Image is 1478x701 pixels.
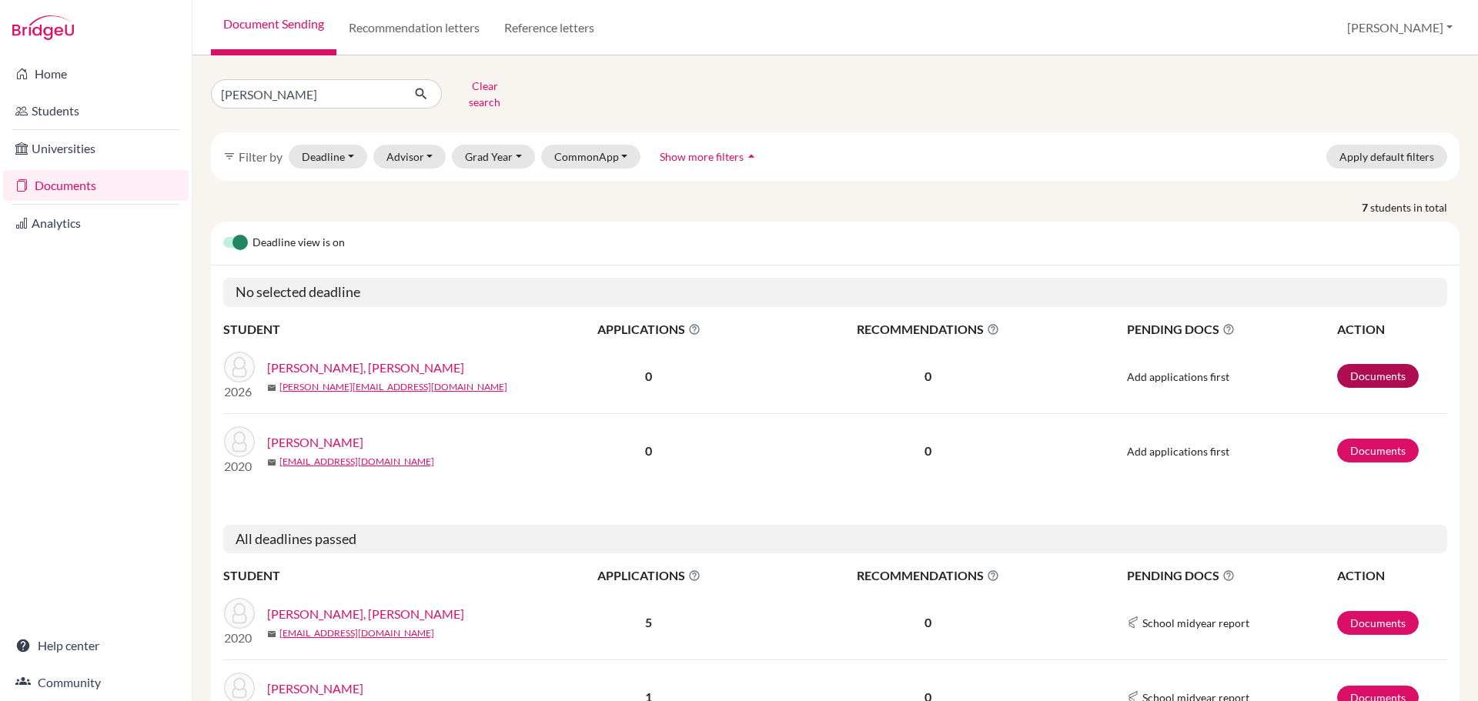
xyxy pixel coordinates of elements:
[1127,616,1139,629] img: Common App logo
[211,79,402,108] input: Find student by name...
[452,145,535,169] button: Grad Year
[267,433,363,452] a: [PERSON_NAME]
[645,369,652,383] b: 0
[267,629,276,639] span: mail
[645,615,652,629] b: 5
[744,149,759,164] i: arrow_drop_up
[223,278,1447,307] h5: No selected deadline
[279,626,434,640] a: [EMAIL_ADDRESS][DOMAIN_NAME]
[267,383,276,392] span: mail
[3,208,189,239] a: Analytics
[1127,370,1229,383] span: Add applications first
[1127,445,1229,458] span: Add applications first
[224,426,255,457] img: Tigue, David
[279,455,434,469] a: [EMAIL_ADDRESS][DOMAIN_NAME]
[223,319,531,339] th: STUDENT
[223,566,531,586] th: STUDENT
[223,150,236,162] i: filter_list
[3,133,189,164] a: Universities
[3,667,189,698] a: Community
[767,442,1089,460] p: 0
[223,525,1447,554] h5: All deadlines passed
[3,58,189,89] a: Home
[224,352,255,382] img: David, Austen
[289,145,367,169] button: Deadline
[252,234,345,252] span: Deadline view is on
[767,367,1089,386] p: 0
[1142,615,1249,631] span: School midyear report
[224,629,255,647] p: 2020
[1340,13,1460,42] button: [PERSON_NAME]
[660,150,744,163] span: Show more filters
[767,566,1089,585] span: RECOMMENDATIONS
[224,382,255,401] p: 2026
[532,320,766,339] span: APPLICATIONS
[3,170,189,201] a: Documents
[373,145,446,169] button: Advisor
[12,15,74,40] img: Bridge-U
[224,598,255,629] img: David, Christian
[1326,145,1447,169] button: Apply default filters
[267,679,363,698] a: [PERSON_NAME]
[1337,611,1419,635] a: Documents
[1337,439,1419,462] a: Documents
[1127,566,1336,585] span: PENDING DOCS
[3,630,189,661] a: Help center
[267,605,464,623] a: [PERSON_NAME], [PERSON_NAME]
[1370,199,1460,215] span: students in total
[532,566,766,585] span: APPLICATIONS
[279,380,507,394] a: [PERSON_NAME][EMAIL_ADDRESS][DOMAIN_NAME]
[239,149,283,164] span: Filter by
[3,95,189,126] a: Students
[767,320,1089,339] span: RECOMMENDATIONS
[442,74,527,114] button: Clear search
[267,359,464,377] a: [PERSON_NAME], [PERSON_NAME]
[1336,319,1447,339] th: ACTION
[1336,566,1447,586] th: ACTION
[267,458,276,467] span: mail
[647,145,772,169] button: Show more filtersarrow_drop_up
[541,145,641,169] button: CommonApp
[1127,320,1336,339] span: PENDING DOCS
[1337,364,1419,388] a: Documents
[1362,199,1370,215] strong: 7
[767,613,1089,632] p: 0
[645,443,652,458] b: 0
[224,457,255,476] p: 2020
